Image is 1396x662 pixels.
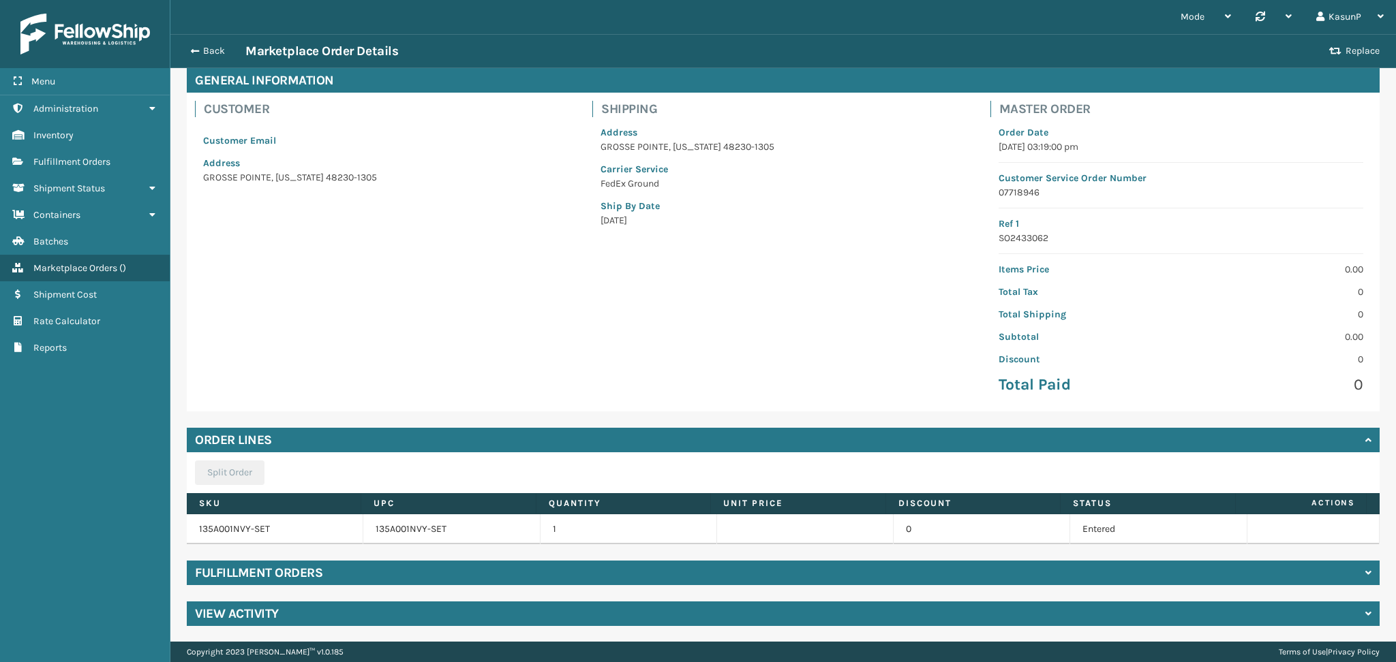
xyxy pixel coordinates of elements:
[20,14,150,54] img: logo
[1328,647,1380,657] a: Privacy Policy
[1070,514,1247,544] td: Entered
[541,514,717,544] td: 1
[1279,647,1326,657] a: Terms of Use
[1181,11,1204,22] span: Mode
[33,342,67,353] span: Reports
[999,231,1363,245] p: SO2433062
[999,352,1173,366] p: Discount
[33,129,74,141] span: Inventory
[33,209,80,221] span: Containers
[1279,642,1380,662] div: |
[119,262,126,274] span: ( )
[1189,375,1363,395] p: 0
[1073,497,1222,509] label: Status
[601,162,965,176] p: Carrier Service
[1325,45,1384,57] button: Replace
[203,157,240,169] span: Address
[33,262,117,274] span: Marketplace Orders
[898,497,1048,509] label: Discount
[1189,330,1363,344] p: 0.00
[374,497,523,509] label: UPC
[999,140,1363,154] p: [DATE] 03:19:00 pm
[601,176,965,191] p: FedEx Ground
[187,68,1380,93] h4: General Information
[33,183,105,194] span: Shipment Status
[363,514,540,544] td: 135A001NVY-SET
[245,43,398,59] h3: Marketplace Order Details
[187,642,344,662] p: Copyright 2023 [PERSON_NAME]™ v 1.0.185
[1189,352,1363,366] p: 0
[999,171,1363,185] p: Customer Service Order Number
[183,45,245,57] button: Back
[999,262,1173,277] p: Items Price
[549,497,698,509] label: Quantity
[33,103,98,114] span: Administration
[601,199,965,213] p: Ship By Date
[1329,46,1341,56] i: Replace
[1189,262,1363,277] p: 0.00
[999,185,1363,200] p: 07718946
[33,236,68,247] span: Batches
[601,101,973,117] h4: Shipping
[33,289,97,300] span: Shipment Cost
[601,127,637,138] span: Address
[203,133,568,148] p: Customer Email
[999,330,1173,344] p: Subtotal
[204,101,576,117] h4: Customer
[199,497,348,509] label: SKU
[33,156,110,168] span: Fulfillment Orders
[31,76,55,87] span: Menu
[999,217,1363,231] p: Ref 1
[1189,307,1363,321] p: 0
[199,523,270,535] a: 135A001NVY-SET
[601,213,965,227] p: [DATE]
[999,285,1173,299] p: Total Tax
[195,460,264,485] button: Split Order
[723,497,872,509] label: Unit Price
[195,565,322,581] h4: Fulfillment Orders
[33,315,100,327] span: Rate Calculator
[1189,285,1363,299] p: 0
[195,605,279,622] h4: View Activity
[999,101,1371,117] h4: Master Order
[999,125,1363,140] p: Order Date
[999,307,1173,321] p: Total Shipping
[1240,492,1363,514] span: Actions
[203,170,568,185] p: GROSSE POINTE , [US_STATE] 48230-1305
[999,375,1173,395] p: Total Paid
[894,514,1070,544] td: 0
[601,140,965,154] p: GROSSE POINTE , [US_STATE] 48230-1305
[195,432,272,448] h4: Order Lines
